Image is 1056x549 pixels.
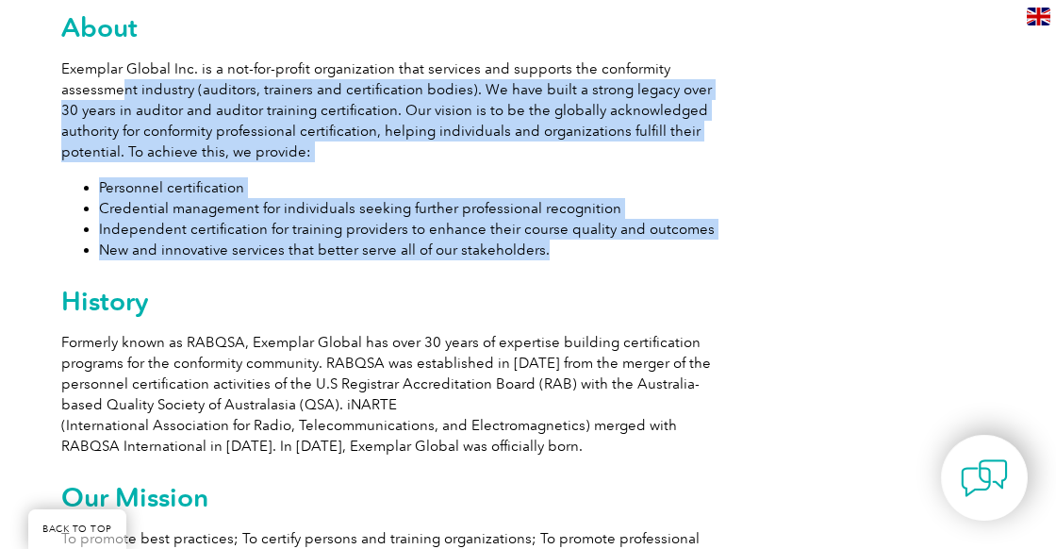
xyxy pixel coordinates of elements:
[61,482,715,512] h2: Our Mission
[61,58,715,162] p: Exemplar Global Inc. is a not-for-profit organization that services and supports the conformity a...
[99,177,715,198] li: Personnel certification
[61,332,715,457] p: Formerly known as RABQSA, Exemplar Global has over 30 years of expertise building certification p...
[961,455,1008,502] img: contact-chat.png
[99,219,715,240] li: Independent certification for training providers to enhance their course quality and outcomes
[99,240,715,260] li: New and innovative services that better serve all of our stakeholders.
[28,509,126,549] a: BACK TO TOP
[61,286,715,316] h2: History
[99,198,715,219] li: Credential management for individuals seeking further professional recognition
[1027,8,1050,25] img: en
[61,12,715,42] h2: About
